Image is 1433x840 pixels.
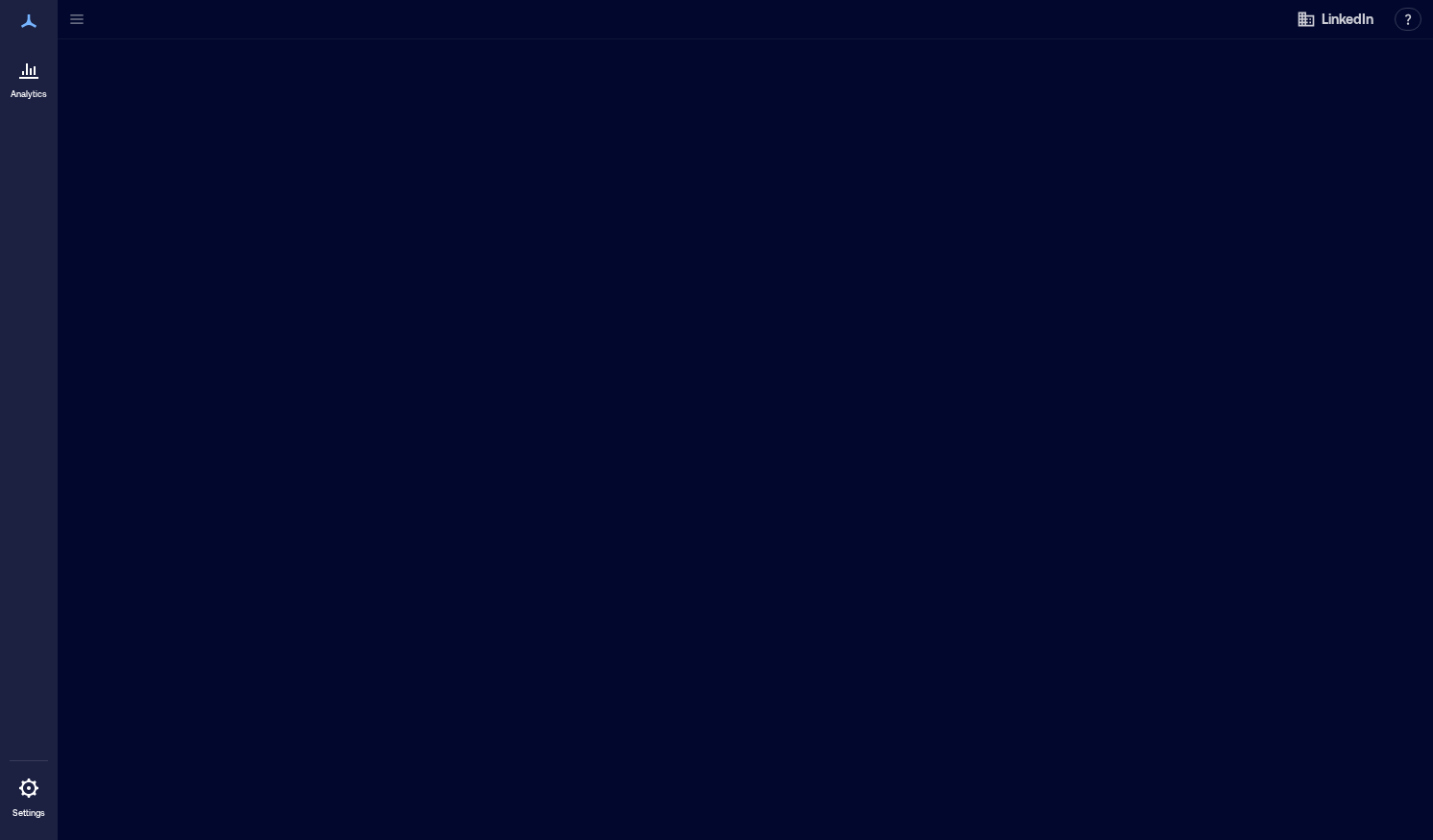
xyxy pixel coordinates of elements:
[11,88,47,100] p: Analytics
[1291,4,1379,35] button: LinkedIn
[6,765,52,825] a: Settings
[12,807,45,819] p: Settings
[1322,10,1373,29] span: LinkedIn
[5,46,53,106] a: Analytics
